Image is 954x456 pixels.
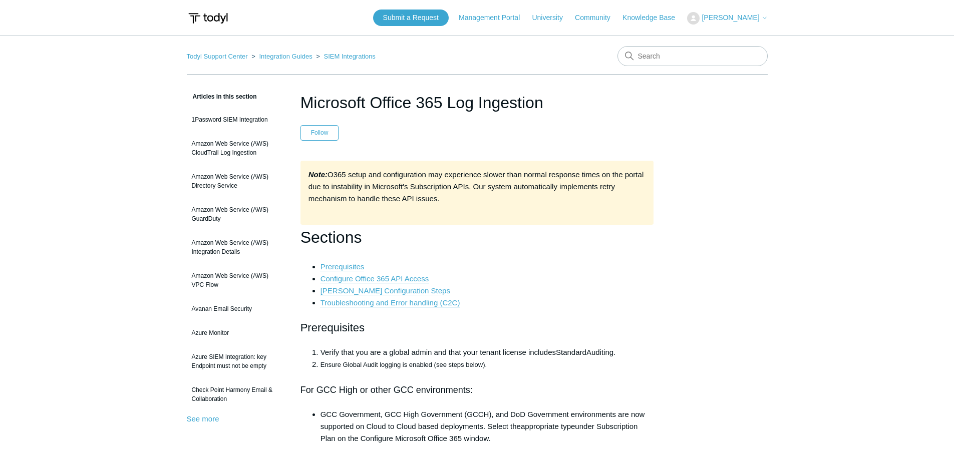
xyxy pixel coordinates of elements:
[575,13,620,23] a: Community
[308,170,328,179] strong: Note:
[321,361,487,368] span: Ensure Global Audit logging is enabled (see steps below).
[321,410,645,430] span: GCC Government, GCC High Government (GCCH), and DoD Government environments are now supported on ...
[187,299,285,318] a: Avanan Email Security
[321,422,638,442] span: under Subscription Plan on the Configure Microsoft Office 365 window.
[259,53,312,60] a: Integration Guides
[187,134,285,162] a: Amazon Web Service (AWS) CloudTrail Log Ingestion
[613,348,615,356] span: .
[687,12,767,25] button: [PERSON_NAME]
[321,262,365,271] a: Prerequisites
[187,233,285,261] a: Amazon Web Service (AWS) Integration Details
[187,9,229,28] img: Todyl Support Center Help Center home page
[187,53,248,60] a: Todyl Support Center
[300,225,654,250] h1: Sections
[314,53,376,60] li: SIEM Integrations
[321,298,460,307] a: Troubleshooting and Error handling (C2C)
[521,422,575,430] span: appropriate type
[324,53,376,60] a: SIEM Integrations
[300,161,654,225] div: O365 setup and configuration may experience slower than normal response times on the portal due t...
[586,348,613,356] span: Auditing
[187,323,285,342] a: Azure Monitor
[321,286,450,295] a: [PERSON_NAME] Configuration Steps
[459,13,530,23] a: Management Portal
[187,53,250,60] li: Todyl Support Center
[702,14,759,22] span: [PERSON_NAME]
[373,10,449,26] a: Submit a Request
[321,274,429,283] a: Configure Office 365 API Access
[187,347,285,375] a: Azure SIEM Integration: key Endpoint must not be empty
[622,13,685,23] a: Knowledge Base
[187,110,285,129] a: 1Password SIEM Integration
[300,385,473,395] span: For GCC High or other GCC environments:
[532,13,572,23] a: University
[187,167,285,195] a: Amazon Web Service (AWS) Directory Service
[617,46,768,66] input: Search
[300,319,654,336] h2: Prerequisites
[249,53,314,60] li: Integration Guides
[300,91,654,115] h1: Microsoft Office 365 Log Ingestion
[187,93,257,100] span: Articles in this section
[187,266,285,294] a: Amazon Web Service (AWS) VPC Flow
[187,414,219,423] a: See more
[556,348,586,356] span: Standard
[187,200,285,228] a: Amazon Web Service (AWS) GuardDuty
[187,380,285,408] a: Check Point Harmony Email & Collaboration
[321,348,556,356] span: Verify that you are a global admin and that your tenant license includes
[300,125,339,140] button: Follow Article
